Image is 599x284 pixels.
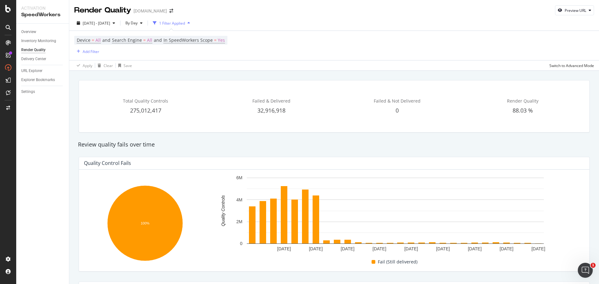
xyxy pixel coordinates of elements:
button: Switch to Advanced Mode [547,60,594,70]
span: [DATE] - [DATE] [83,21,110,26]
span: All [95,36,101,45]
span: Total Quality Controls [123,98,168,104]
text: [DATE] [309,246,323,251]
a: Inventory Monitoring [21,38,65,44]
span: 1 [591,263,596,268]
button: Clear [95,60,113,70]
button: [DATE] - [DATE] [74,18,118,28]
text: 2M [236,219,242,224]
div: Add Filter [83,49,99,54]
a: Render Quality [21,47,65,53]
button: Add Filter [74,48,99,55]
a: Settings [21,89,65,95]
div: Apply [83,63,92,68]
span: Failed & Delivered [252,98,290,104]
text: 0 [240,241,242,246]
button: Apply [74,60,92,70]
div: Switch to Advanced Mode [549,63,594,68]
div: Save [124,63,132,68]
a: Explorer Bookmarks [21,77,65,83]
text: [DATE] [436,246,450,251]
span: = [92,37,94,43]
span: = [143,37,146,43]
span: In SpeedWorkers Scope [163,37,213,43]
div: Review quality fails over time [75,141,593,149]
span: 275,012,417 [130,107,161,114]
div: Settings [21,89,35,95]
div: Quality Control Fails [84,160,131,166]
span: By Day [123,20,138,26]
span: All [147,36,152,45]
text: [DATE] [500,246,514,251]
div: Explorer Bookmarks [21,77,55,83]
text: [DATE] [341,246,354,251]
span: and [102,37,110,43]
div: Delivery Center [21,56,46,62]
svg: A chart. [84,182,206,266]
span: 32,916,918 [257,107,285,114]
span: Yes [218,36,225,45]
text: [DATE] [373,246,386,251]
button: By Day [123,18,145,28]
span: Fail (Still delivered) [378,258,417,266]
span: Device [77,37,90,43]
text: [DATE] [531,246,545,251]
text: 100% [141,221,149,225]
div: [DOMAIN_NAME] [134,8,167,14]
span: = [214,37,217,43]
span: 88.03 % [513,107,533,114]
span: and [154,37,162,43]
div: Render Quality [74,5,131,16]
div: URL Explorer [21,68,42,74]
svg: A chart. [210,175,581,257]
text: Quality Controls [221,195,226,226]
text: [DATE] [404,246,418,251]
text: 6M [236,175,242,180]
text: [DATE] [277,246,291,251]
div: Activation [21,5,64,11]
div: Overview [21,29,36,35]
div: Preview URL [565,8,586,13]
a: URL Explorer [21,68,65,74]
div: 1 Filter Applied [159,21,185,26]
div: Inventory Monitoring [21,38,56,44]
div: Clear [104,63,113,68]
iframe: Intercom live chat [578,263,593,278]
span: Failed & Not Delivered [374,98,421,104]
div: Render Quality [21,47,46,53]
div: SpeedWorkers [21,11,64,18]
span: 0 [396,107,399,114]
span: Render Quality [507,98,538,104]
button: Preview URL [555,5,594,15]
span: Search Engine [112,37,142,43]
button: Save [116,60,132,70]
a: Overview [21,29,65,35]
button: 1 Filter Applied [150,18,192,28]
div: arrow-right-arrow-left [169,9,173,13]
text: [DATE] [468,246,482,251]
a: Delivery Center [21,56,65,62]
text: 4M [236,197,242,202]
